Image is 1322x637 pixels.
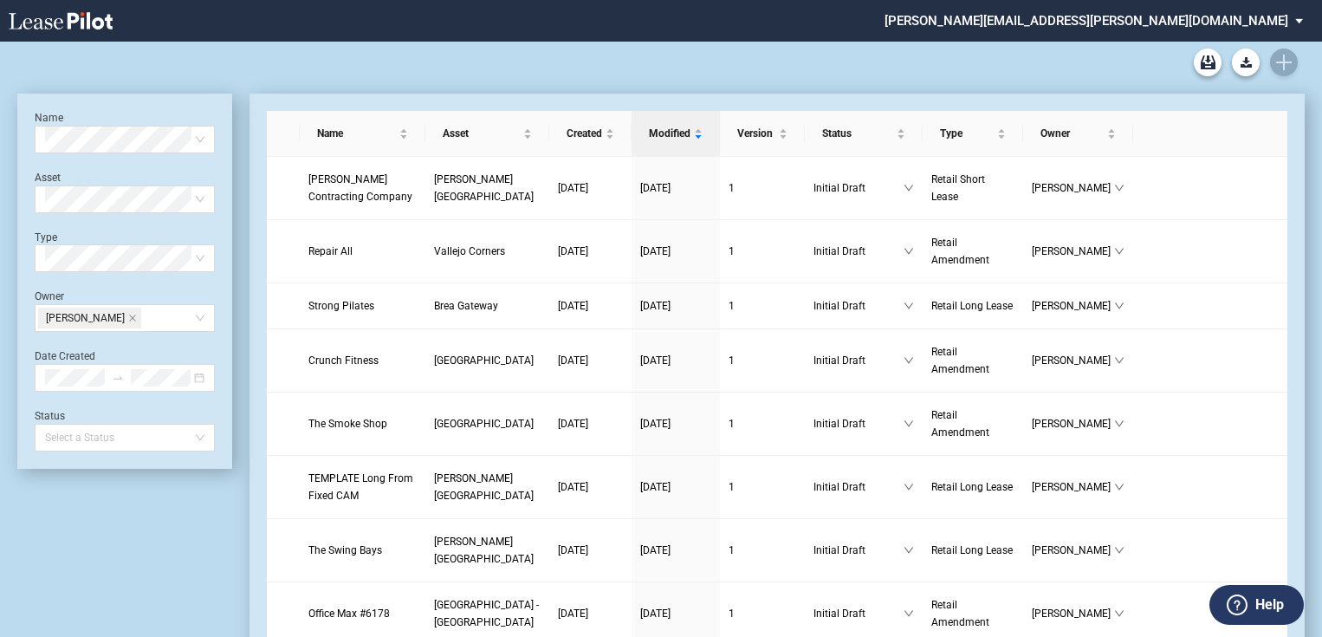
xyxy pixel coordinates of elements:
span: down [1114,419,1124,429]
span: [DATE] [558,182,588,194]
span: Initial Draft [813,352,904,369]
span: Initial Draft [813,542,904,559]
span: Ocean View Plaza [434,354,534,367]
span: Retail Long Lease [931,481,1013,493]
span: Gateway Plaza - Vallejo [434,599,539,628]
span: [PERSON_NAME] [1032,297,1114,315]
a: [PERSON_NAME] Contracting Company [308,171,417,205]
label: Status [35,410,65,422]
span: [DATE] [558,354,588,367]
a: [DATE] [558,243,623,260]
a: Brea Gateway [434,297,541,315]
span: 1 [729,418,735,430]
a: [PERSON_NAME][GEOGRAPHIC_DATA] [434,470,541,504]
span: [PERSON_NAME] [1032,542,1114,559]
span: [DATE] [640,608,671,620]
span: [PERSON_NAME] [1032,179,1114,197]
a: [DATE] [558,542,623,559]
span: down [904,246,914,257]
a: [DATE] [640,478,711,496]
span: Retail Amendment [931,599,989,628]
span: Retail Amendment [931,346,989,375]
span: 1 [729,245,735,257]
label: Help [1255,594,1284,616]
span: [DATE] [558,481,588,493]
span: 1 [729,544,735,556]
span: [PERSON_NAME] [46,309,125,328]
span: Retail Long Lease [931,544,1013,556]
span: down [1114,545,1124,556]
a: Retail Long Lease [931,542,1014,559]
span: [DATE] [640,300,671,312]
a: [DATE] [640,179,711,197]
th: Created [549,111,632,157]
a: Strong Pilates [308,297,417,315]
a: Retail Long Lease [931,478,1014,496]
span: Vallejo Corners [434,245,505,257]
a: TEMPLATE Long From Fixed CAM [308,470,417,504]
a: Archive [1194,49,1222,76]
span: Office Max #6178 [308,608,390,620]
span: Retail Amendment [931,409,989,439]
span: Retail Long Lease [931,300,1013,312]
a: [PERSON_NAME][GEOGRAPHIC_DATA] [434,171,541,205]
span: San Dimas Plaza [434,418,534,430]
span: Type [940,125,994,142]
span: down [1114,355,1124,366]
span: 1 [729,481,735,493]
span: down [904,545,914,556]
a: 1 [729,542,797,559]
th: Name [300,111,425,157]
th: Type [923,111,1023,157]
button: Help [1209,585,1304,625]
span: down [1114,183,1124,193]
a: The Smoke Shop [308,415,417,432]
a: [DATE] [558,352,623,369]
span: 1 [729,608,735,620]
a: [DATE] [640,415,711,432]
span: down [904,419,914,429]
span: Initial Draft [813,297,904,315]
md-menu: Download Blank Form List [1227,49,1265,76]
span: Puente Hills Town Center [434,472,534,502]
span: 1 [729,354,735,367]
span: TEMPLATE Long From Fixed CAM [308,472,413,502]
span: [DATE] [558,245,588,257]
span: down [904,482,914,492]
span: Initial Draft [813,415,904,432]
span: 1 [729,300,735,312]
span: Version [737,125,776,142]
span: Asset [443,125,520,142]
span: [PERSON_NAME] [1032,415,1114,432]
span: [DATE] [640,245,671,257]
span: to [112,372,124,384]
a: Retail Amendment [931,406,1014,441]
span: down [1114,608,1124,619]
span: Name [317,125,396,142]
span: [PERSON_NAME] [1032,352,1114,369]
span: [DATE] [640,354,671,367]
span: [DATE] [640,481,671,493]
span: The Swing Bays [308,544,382,556]
span: Initial Draft [813,605,904,622]
span: down [1114,301,1124,311]
a: [DATE] [558,297,623,315]
a: Retail Amendment [931,596,1014,631]
span: [DATE] [558,300,588,312]
span: Modified [649,125,690,142]
span: Initial Draft [813,243,904,260]
span: [DATE] [558,608,588,620]
th: Modified [632,111,720,157]
a: [DATE] [640,297,711,315]
th: Owner [1023,111,1133,157]
a: Repair All [308,243,417,260]
a: [GEOGRAPHIC_DATA] [434,352,541,369]
span: Puente Hills Town Center [434,536,534,565]
a: [GEOGRAPHIC_DATA] - [GEOGRAPHIC_DATA] [434,596,541,631]
span: [PERSON_NAME] [1032,478,1114,496]
span: Sully-Miller Contracting Company [308,173,412,203]
a: 1 [729,243,797,260]
span: [PERSON_NAME] [1032,243,1114,260]
a: Retail Short Lease [931,171,1014,205]
span: down [904,301,914,311]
